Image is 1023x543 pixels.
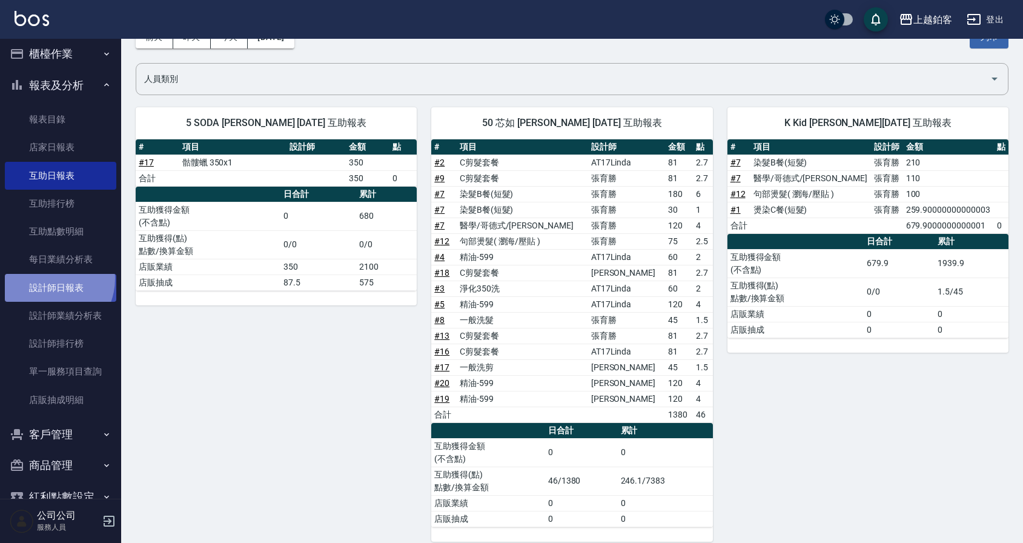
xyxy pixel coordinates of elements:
[742,117,994,129] span: K Kid [PERSON_NAME][DATE] 互助報表
[871,202,902,218] td: 張育勝
[727,139,750,155] th: #
[434,158,445,167] a: #2
[431,511,545,527] td: 店販抽成
[356,259,417,275] td: 2100
[136,187,417,291] table: a dense table
[5,190,116,218] a: 互助排行榜
[864,322,935,338] td: 0
[730,173,741,183] a: #7
[693,233,713,249] td: 2.5
[588,202,665,218] td: 張育勝
[871,170,902,186] td: 張育勝
[434,347,449,356] a: #16
[5,218,116,245] a: 互助點數明細
[665,202,693,218] td: 30
[457,233,588,249] td: 句部燙髮( 瀏海/壓貼 )
[727,278,864,306] td: 互助獲得(點) 點數/換算金額
[994,218,1008,233] td: 0
[665,281,693,296] td: 60
[457,202,588,218] td: 染髮B餐(短髮)
[457,218,588,233] td: 醫學/哥德式/[PERSON_NAME]
[588,312,665,328] td: 張育勝
[665,407,693,422] td: 1380
[545,423,618,439] th: 日合計
[136,139,179,155] th: #
[588,249,665,265] td: AT17Linda
[431,438,545,467] td: 互助獲得金額 (不含點)
[37,510,99,522] h5: 公司公司
[665,312,693,328] td: 45
[665,249,693,265] td: 60
[434,378,449,388] a: #20
[693,249,713,265] td: 2
[871,139,902,155] th: 設計師
[903,202,994,218] td: 259.90000000000003
[588,233,665,249] td: 張育勝
[139,158,154,167] a: #17
[457,296,588,312] td: 精油-599
[5,133,116,161] a: 店家日報表
[37,522,99,533] p: 服務人員
[665,170,693,186] td: 81
[727,322,864,338] td: 店販抽成
[693,407,713,422] td: 46
[935,306,1008,322] td: 0
[727,306,864,322] td: 店販業績
[665,391,693,407] td: 120
[457,249,588,265] td: 精油-599
[5,419,116,450] button: 客戶管理
[434,189,445,199] a: #7
[588,296,665,312] td: AT17Linda
[665,186,693,202] td: 180
[434,221,445,230] a: #7
[346,139,389,155] th: 金額
[588,186,665,202] td: 張育勝
[434,284,445,293] a: #3
[693,265,713,281] td: 2.7
[457,139,588,155] th: 項目
[903,139,994,155] th: 金額
[693,202,713,218] td: 1
[346,155,389,170] td: 350
[457,359,588,375] td: 一般洗剪
[434,394,449,404] a: #19
[665,375,693,391] td: 120
[431,423,712,527] table: a dense table
[457,375,588,391] td: 精油-599
[693,312,713,328] td: 1.5
[150,117,402,129] span: 5 SODA [PERSON_NAME] [DATE] 互助報表
[5,245,116,273] a: 每日業績分析表
[389,139,417,155] th: 點
[280,202,356,230] td: 0
[730,189,746,199] a: #12
[935,249,1008,278] td: 1939.9
[5,274,116,302] a: 設計師日報表
[434,268,449,278] a: #18
[286,139,346,155] th: 設計師
[431,495,545,511] td: 店販業績
[431,467,545,495] td: 互助獲得(點) 點數/換算金額
[588,218,665,233] td: 張育勝
[871,155,902,170] td: 張育勝
[446,117,698,129] span: 50 芯如 [PERSON_NAME] [DATE] 互助報表
[588,344,665,359] td: AT17Linda
[665,155,693,170] td: 81
[136,230,280,259] td: 互助獲得(點) 點數/換算金額
[618,467,713,495] td: 246.1/7383
[5,70,116,101] button: 報表及分析
[431,139,457,155] th: #
[618,495,713,511] td: 0
[280,230,356,259] td: 0/0
[457,155,588,170] td: C剪髮套餐
[280,187,356,202] th: 日合計
[457,265,588,281] td: C剪髮套餐
[903,218,994,233] td: 679.9000000000001
[913,12,952,27] div: 上越鉑客
[727,218,750,233] td: 合計
[457,344,588,359] td: C剪髮套餐
[693,186,713,202] td: 6
[346,170,389,186] td: 350
[457,281,588,296] td: 淨化350洗
[588,139,665,155] th: 設計師
[693,296,713,312] td: 4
